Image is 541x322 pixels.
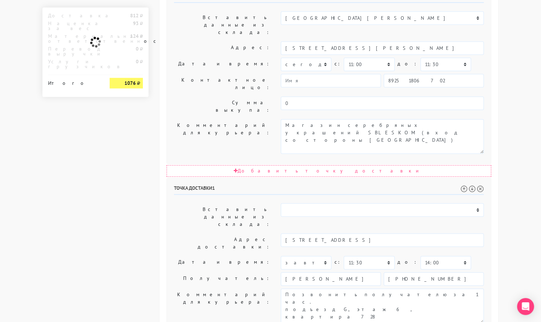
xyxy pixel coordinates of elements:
[397,256,418,268] label: до:
[169,233,275,253] label: Адрес доставки:
[281,272,381,286] input: Имя
[334,58,341,70] label: c:
[281,74,381,87] input: Имя
[384,272,484,286] input: Телефон
[169,58,275,71] label: Дата и время:
[169,96,275,116] label: Сумма выкупа:
[169,272,275,286] label: Получатель:
[89,36,102,48] img: ajax-loader.gif
[167,165,491,177] div: Добавить точку доставки
[130,12,139,19] strong: 812
[43,46,104,56] div: Перевод выручки
[169,203,275,230] label: Вставить данные из склада:
[334,256,341,268] label: c:
[124,80,136,86] strong: 1076
[48,78,99,86] div: Итого
[169,11,275,39] label: Вставить данные из склада:
[212,185,215,191] span: 1
[43,34,104,43] div: Материальная ответственность
[43,13,104,18] div: Доставка
[43,59,104,69] div: Услуги грузчиков
[169,256,275,269] label: Дата и время:
[43,21,104,31] div: Наценка за вес
[397,58,418,70] label: до:
[174,185,484,195] h6: Точка доставки
[169,74,275,94] label: Контактное лицо:
[517,298,534,315] div: Open Intercom Messenger
[384,74,484,87] input: Телефон
[169,41,275,55] label: Адрес:
[169,119,275,154] label: Комментарий для курьера:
